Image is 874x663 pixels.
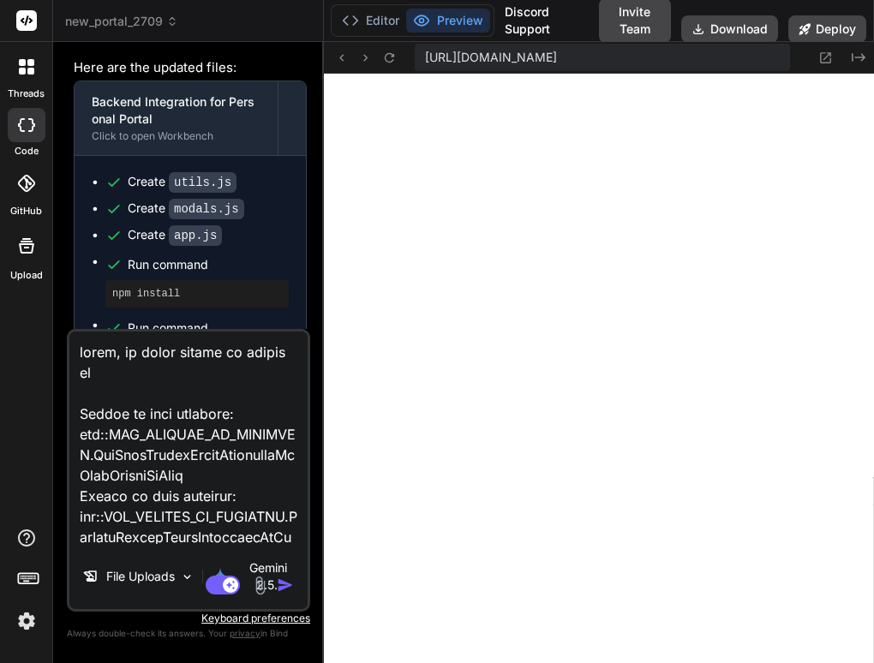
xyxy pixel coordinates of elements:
[92,93,260,128] div: Backend Integration for Personal Portal
[236,559,301,594] p: Gemini 2.5..
[112,287,282,301] pre: npm install
[128,200,244,218] div: Create
[67,612,310,625] p: Keyboard preferences
[230,628,260,638] span: privacy
[106,568,175,585] p: File Uploads
[15,144,39,158] label: code
[92,129,260,143] div: Click to open Workbench
[406,9,490,33] button: Preview
[128,173,236,191] div: Create
[128,256,289,273] span: Run command
[67,625,310,642] p: Always double-check its answers. Your in Bind
[65,13,178,30] span: new_portal_2709
[277,576,294,594] img: icon
[75,81,278,155] button: Backend Integration for Personal PortalClick to open Workbench
[212,568,229,585] img: Gemini 2.5 Pro
[681,15,778,43] button: Download
[169,199,244,219] code: modals.js
[169,172,236,193] code: utils.js
[324,74,874,663] iframe: Preview
[12,606,41,636] img: settings
[8,87,45,101] label: threads
[250,576,270,595] img: attachment
[180,570,195,584] img: Pick Models
[788,15,866,43] button: Deploy
[128,226,222,244] div: Create
[128,320,289,337] span: Run command
[10,268,43,283] label: Upload
[10,204,42,218] label: GitHub
[335,9,406,33] button: Editor
[69,331,308,544] textarea: lorem, ip dolor sitame co adipis e Seddoe te inci utlabore: etd::MAG_ALIQUAE_AD_MINIMVEN.QuiSnosT...
[169,225,222,246] code: app.js
[74,58,307,78] p: Here are the updated files:
[425,49,557,66] span: [URL][DOMAIN_NAME]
